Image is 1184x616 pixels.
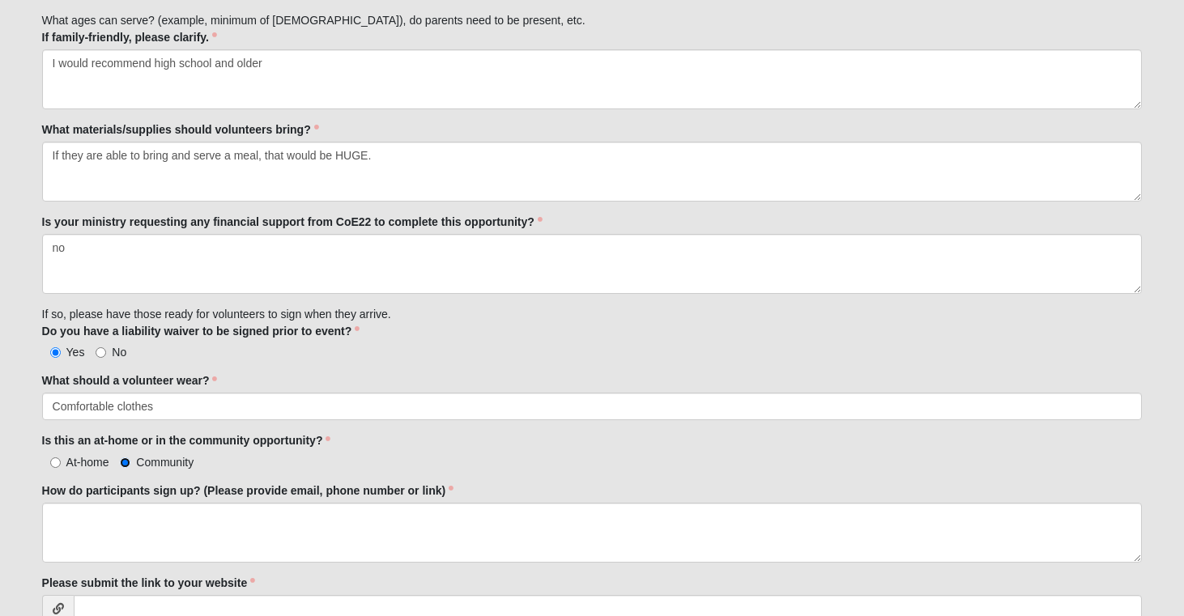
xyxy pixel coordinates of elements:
[42,372,218,389] label: What should a volunteer wear?
[112,346,126,359] span: No
[50,457,61,468] input: At-home
[42,575,256,591] label: Please submit the link to your website
[136,456,194,469] span: Community
[50,347,61,358] input: Yes
[42,482,454,499] label: How do participants sign up? (Please provide email, phone number or link)
[66,456,109,469] span: At-home
[42,432,331,448] label: Is this an at-home or in the community opportunity?
[42,121,319,138] label: What materials/supplies should volunteers bring?
[42,214,543,230] label: Is your ministry requesting any financial support from CoE22 to complete this opportunity?
[66,346,85,359] span: Yes
[96,347,106,358] input: No
[42,29,217,45] label: If family-friendly, please clarify.
[120,457,130,468] input: Community
[42,323,360,339] label: Do you have a liability waiver to be signed prior to event?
